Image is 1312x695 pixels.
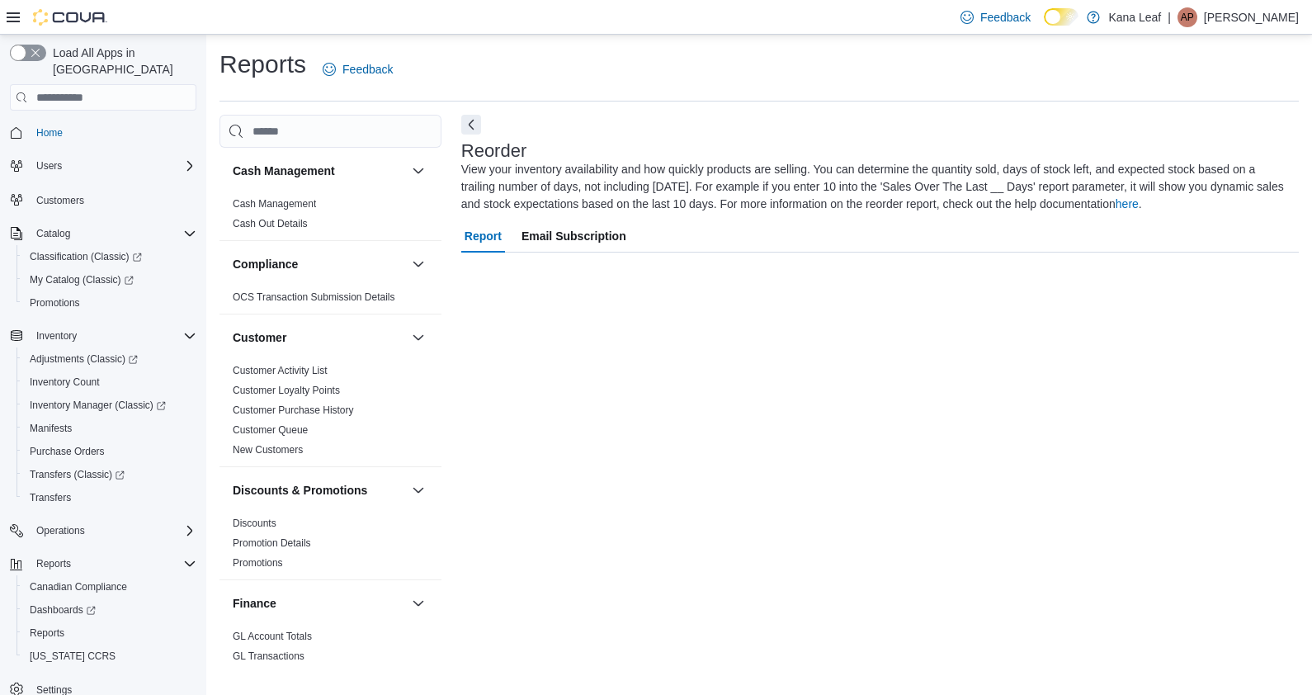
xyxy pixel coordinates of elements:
[3,519,203,542] button: Operations
[30,376,100,389] span: Inventory Count
[36,194,84,207] span: Customers
[30,445,105,458] span: Purchase Orders
[3,324,203,347] button: Inventory
[30,521,196,541] span: Operations
[3,121,203,144] button: Home
[30,156,68,176] button: Users
[461,115,481,135] button: Next
[3,187,203,211] button: Customers
[461,161,1291,213] div: View your inventory availability and how quickly products are selling. You can determine the quan...
[17,268,203,291] a: My Catalog (Classic)
[23,623,196,643] span: Reports
[17,645,203,668] button: [US_STATE] CCRS
[23,600,196,620] span: Dashboards
[23,646,196,666] span: Washington CCRS
[23,270,140,290] a: My Catalog (Classic)
[233,482,405,499] button: Discounts & Promotions
[23,577,196,597] span: Canadian Compliance
[17,291,203,314] button: Promotions
[30,399,166,412] span: Inventory Manager (Classic)
[1168,7,1171,27] p: |
[233,365,328,376] a: Customer Activity List
[23,488,196,508] span: Transfers
[30,352,138,366] span: Adjustments (Classic)
[233,256,298,272] h3: Compliance
[46,45,196,78] span: Load All Apps in [GEOGRAPHIC_DATA]
[233,218,308,229] a: Cash Out Details
[23,372,106,392] a: Inventory Count
[36,126,63,139] span: Home
[17,245,203,268] a: Classification (Classic)
[17,394,203,417] a: Inventory Manager (Classic)
[233,291,395,303] a: OCS Transaction Submission Details
[23,349,196,369] span: Adjustments (Classic)
[1204,7,1299,27] p: [PERSON_NAME]
[30,191,91,210] a: Customers
[30,273,134,286] span: My Catalog (Classic)
[233,537,311,549] a: Promotion Details
[233,482,367,499] h3: Discounts & Promotions
[219,287,441,314] div: Compliance
[233,404,354,417] span: Customer Purchase History
[17,371,203,394] button: Inventory Count
[23,247,196,267] span: Classification (Classic)
[233,518,276,529] a: Discounts
[233,329,286,346] h3: Customer
[30,189,196,210] span: Customers
[30,123,69,143] a: Home
[30,580,127,593] span: Canadian Compliance
[23,349,144,369] a: Adjustments (Classic)
[17,463,203,486] a: Transfers (Classic)
[30,521,92,541] button: Operations
[3,222,203,245] button: Catalog
[3,552,203,575] button: Reports
[233,217,308,230] span: Cash Out Details
[233,595,405,612] button: Finance
[233,291,395,304] span: OCS Transaction Submission Details
[233,329,405,346] button: Customer
[30,468,125,481] span: Transfers (Classic)
[233,385,340,396] a: Customer Loyalty Points
[980,9,1031,26] span: Feedback
[3,154,203,177] button: Users
[521,220,626,253] span: Email Subscription
[30,603,96,617] span: Dashboards
[36,524,85,537] span: Operations
[17,417,203,440] button: Manifests
[23,247,149,267] a: Classification (Classic)
[23,395,196,415] span: Inventory Manager (Classic)
[233,424,308,436] a: Customer Queue
[23,442,111,461] a: Purchase Orders
[17,622,203,645] button: Reports
[233,384,340,397] span: Customer Loyalty Points
[23,623,71,643] a: Reports
[23,418,78,438] a: Manifests
[23,418,196,438] span: Manifests
[408,161,428,181] button: Cash Management
[17,598,203,622] a: Dashboards
[219,194,441,240] div: Cash Management
[23,465,196,485] span: Transfers (Classic)
[30,554,196,574] span: Reports
[30,422,72,435] span: Manifests
[30,224,196,243] span: Catalog
[30,326,83,346] button: Inventory
[17,347,203,371] a: Adjustments (Classic)
[23,293,196,313] span: Promotions
[233,443,303,456] span: New Customers
[30,250,142,263] span: Classification (Classic)
[233,163,405,179] button: Cash Management
[36,329,77,343] span: Inventory
[23,395,172,415] a: Inventory Manager (Classic)
[23,465,131,485] a: Transfers (Classic)
[23,270,196,290] span: My Catalog (Classic)
[233,556,283,570] span: Promotions
[233,197,316,210] span: Cash Management
[408,593,428,613] button: Finance
[33,9,107,26] img: Cova
[219,626,441,673] div: Finance
[408,480,428,500] button: Discounts & Promotions
[30,122,196,143] span: Home
[408,328,428,347] button: Customer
